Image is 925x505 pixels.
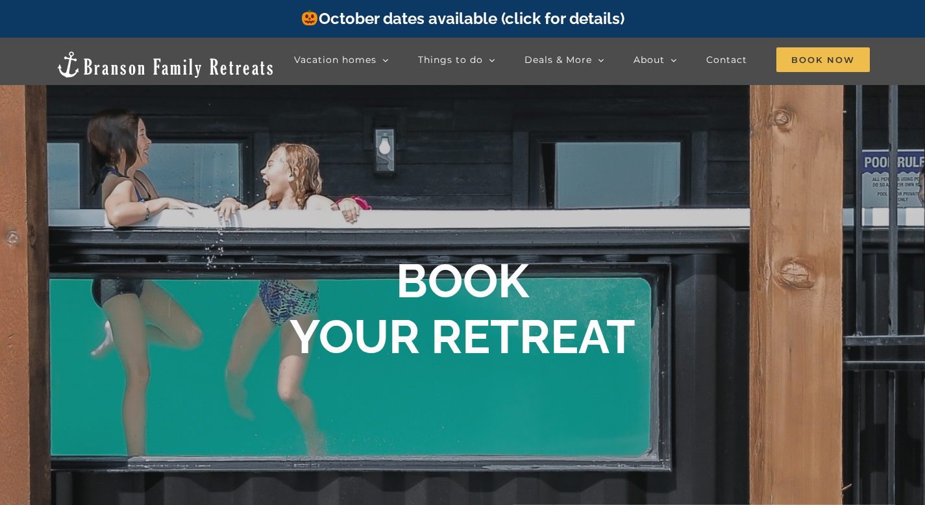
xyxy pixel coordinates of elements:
a: About [634,47,677,73]
a: Vacation homes [294,47,389,73]
a: October dates available (click for details) [301,9,624,28]
a: Contact [706,47,747,73]
a: Things to do [418,47,495,73]
span: Vacation homes [294,55,376,64]
span: Deals & More [524,55,592,64]
span: Book Now [776,47,870,72]
span: About [634,55,665,64]
span: Things to do [418,55,483,64]
img: 🎃 [302,10,317,25]
span: Contact [706,55,747,64]
b: BOOK YOUR RETREAT [290,253,635,364]
a: Deals & More [524,47,604,73]
a: Book Now [776,47,870,73]
img: Branson Family Retreats Logo [55,50,275,79]
nav: Main Menu [294,47,870,73]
